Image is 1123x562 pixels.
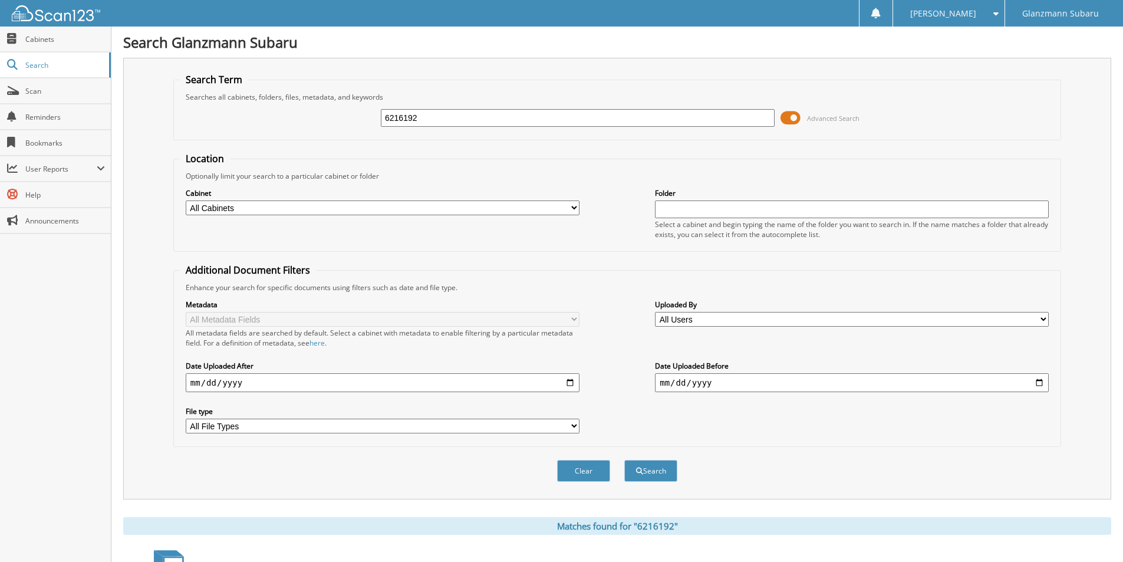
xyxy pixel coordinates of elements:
a: here [309,338,325,348]
legend: Search Term [180,73,248,86]
input: end [655,373,1049,392]
span: Glanzmann Subaru [1022,10,1099,17]
div: Enhance your search for specific documents using filters such as date and file type. [180,282,1055,292]
img: scan123-logo-white.svg [12,5,100,21]
span: Announcements [25,216,105,226]
iframe: Chat Widget [1064,505,1123,562]
label: Uploaded By [655,300,1049,310]
div: Searches all cabinets, folders, files, metadata, and keywords [180,92,1055,102]
span: Scan [25,86,105,96]
span: [PERSON_NAME] [910,10,976,17]
legend: Location [180,152,230,165]
div: Optionally limit your search to a particular cabinet or folder [180,171,1055,181]
span: Search [25,60,103,70]
label: Date Uploaded Before [655,361,1049,371]
h1: Search Glanzmann Subaru [123,32,1111,52]
legend: Additional Document Filters [180,264,316,277]
div: Matches found for "6216192" [123,517,1111,535]
div: All metadata fields are searched by default. Select a cabinet with metadata to enable filtering b... [186,328,579,348]
div: Select a cabinet and begin typing the name of the folder you want to search in. If the name match... [655,219,1049,239]
label: Metadata [186,300,579,310]
button: Search [624,460,677,482]
span: Cabinets [25,34,105,44]
span: Advanced Search [807,114,859,123]
span: Help [25,190,105,200]
label: Cabinet [186,188,579,198]
label: Folder [655,188,1049,198]
button: Clear [557,460,610,482]
span: Reminders [25,112,105,122]
label: File type [186,406,579,416]
input: start [186,373,579,392]
span: Bookmarks [25,138,105,148]
span: User Reports [25,164,97,174]
label: Date Uploaded After [186,361,579,371]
